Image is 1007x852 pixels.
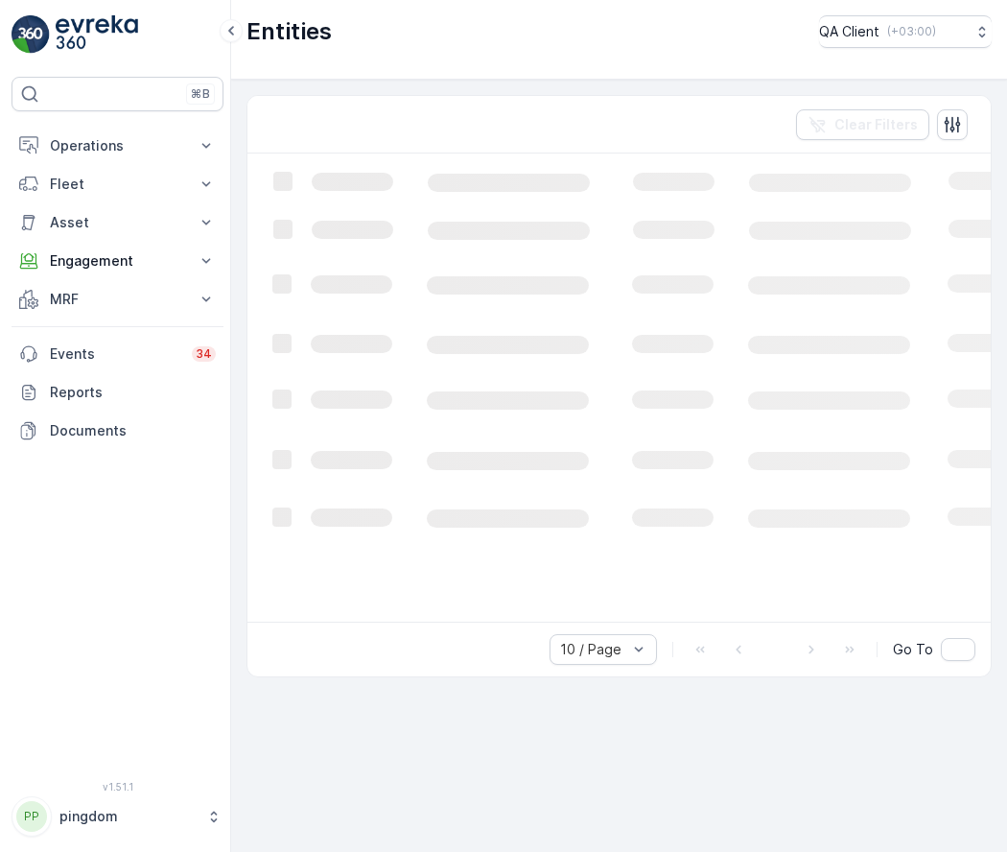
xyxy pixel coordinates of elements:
p: ( +03:00 ) [887,24,936,39]
button: Asset [12,203,223,242]
img: logo [12,15,50,54]
button: Operations [12,127,223,165]
p: Operations [50,136,185,155]
p: Engagement [50,251,185,271]
p: QA Client [819,22,879,41]
p: Documents [50,421,216,440]
p: ⌘B [191,86,210,102]
a: Documents [12,412,223,450]
p: pingdom [59,807,197,826]
p: 34 [196,346,212,362]
div: PP [16,801,47,832]
button: Engagement [12,242,223,280]
p: Clear Filters [834,115,918,134]
button: QA Client(+03:00) [819,15,992,48]
button: PPpingdom [12,796,223,837]
button: Clear Filters [796,109,929,140]
span: Go To [893,640,933,659]
span: v 1.51.1 [12,781,223,793]
p: Asset [50,213,185,232]
p: Entities [246,16,332,47]
button: Fleet [12,165,223,203]
img: logo_light-DOdMpM7g.png [56,15,138,54]
p: Events [50,344,180,364]
a: Events34 [12,335,223,373]
p: Fleet [50,175,185,194]
button: MRF [12,280,223,319]
a: Reports [12,373,223,412]
p: Reports [50,383,216,402]
p: MRF [50,290,185,309]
